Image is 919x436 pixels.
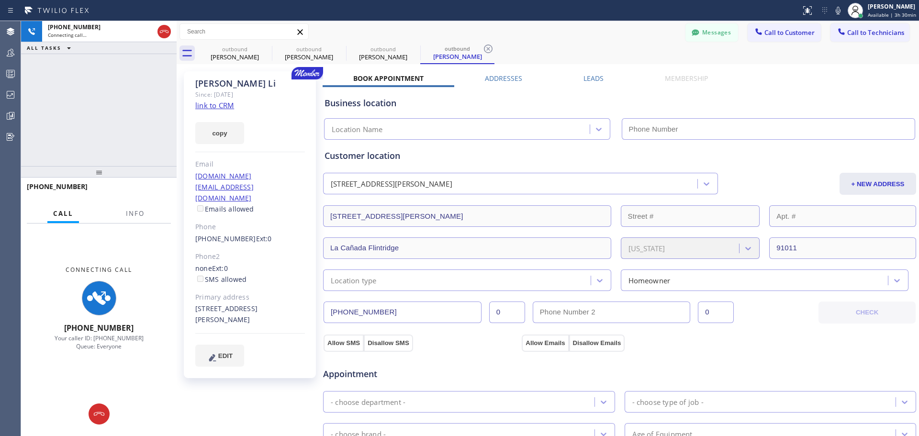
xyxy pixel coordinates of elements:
[212,264,228,273] span: Ext: 0
[622,118,916,140] input: Phone Number
[665,74,708,83] label: Membership
[421,43,493,63] div: Daniel Li
[325,97,915,110] div: Business location
[273,53,345,61] div: [PERSON_NAME]
[830,23,909,42] button: Call to Technicians
[195,234,256,243] a: [PHONE_NUMBER]
[489,302,525,323] input: Ext.
[621,205,760,227] input: Street #
[195,303,305,325] div: [STREET_ADDRESS][PERSON_NAME]
[199,43,271,64] div: Mike Warme
[323,368,519,380] span: Appointment
[55,334,144,350] span: Your caller ID: [PHONE_NUMBER] Queue: Everyone
[47,204,79,223] button: Call
[126,209,145,218] span: Info
[353,74,424,83] label: Book Appointment
[195,263,305,285] div: none
[364,335,413,352] button: Disallow SMS
[195,101,234,110] a: link to CRM
[195,89,305,100] div: Since: [DATE]
[180,24,308,39] input: Search
[748,23,821,42] button: Call to Customer
[331,396,405,407] div: - choose department -
[27,45,61,51] span: ALL TASKS
[818,302,916,324] button: CHECK
[698,302,734,323] input: Ext. 2
[347,45,419,53] div: outbound
[325,149,915,162] div: Customer location
[533,302,691,323] input: Phone Number 2
[332,124,383,135] div: Location Name
[847,28,904,37] span: Call to Technicians
[522,335,569,352] button: Allow Emails
[195,251,305,262] div: Phone2
[64,323,134,333] span: [PHONE_NUMBER]
[27,182,88,191] span: [PHONE_NUMBER]
[195,345,244,367] button: EDIT
[769,205,916,227] input: Apt. #
[831,4,845,17] button: Mute
[197,205,203,212] input: Emails allowed
[331,179,452,190] div: [STREET_ADDRESS][PERSON_NAME]
[256,234,272,243] span: Ext: 0
[628,275,671,286] div: Homeowner
[421,45,493,52] div: outbound
[868,2,916,11] div: [PERSON_NAME]
[331,275,377,286] div: Location type
[764,28,815,37] span: Call to Customer
[89,403,110,425] button: Hang up
[66,266,132,274] span: Connecting Call
[195,159,305,170] div: Email
[840,173,916,195] button: + NEW ADDRESS
[195,122,244,144] button: copy
[48,32,87,38] span: Connecting call…
[685,23,738,42] button: Messages
[347,53,419,61] div: [PERSON_NAME]
[199,53,271,61] div: [PERSON_NAME]
[273,45,345,53] div: outbound
[53,209,73,218] span: Call
[273,43,345,64] div: Georgeann Dorn
[21,42,80,54] button: ALL TASKS
[218,352,233,359] span: EDIT
[195,78,305,89] div: [PERSON_NAME] Li
[197,276,203,282] input: SMS allowed
[324,302,482,323] input: Phone Number
[347,43,419,64] div: Daniel Li
[632,396,704,407] div: - choose type of job -
[324,335,364,352] button: Allow SMS
[195,292,305,303] div: Primary address
[868,11,916,18] span: Available | 3h 30min
[120,204,150,223] button: Info
[583,74,604,83] label: Leads
[323,237,611,259] input: City
[769,237,916,259] input: ZIP
[199,45,271,53] div: outbound
[323,205,611,227] input: Address
[569,335,625,352] button: Disallow Emails
[195,171,254,202] a: [DOMAIN_NAME][EMAIL_ADDRESS][DOMAIN_NAME]
[195,275,247,284] label: SMS allowed
[485,74,522,83] label: Addresses
[157,25,171,38] button: Hang up
[48,23,101,31] span: [PHONE_NUMBER]
[195,222,305,233] div: Phone
[195,204,254,213] label: Emails allowed
[421,52,493,61] div: [PERSON_NAME]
